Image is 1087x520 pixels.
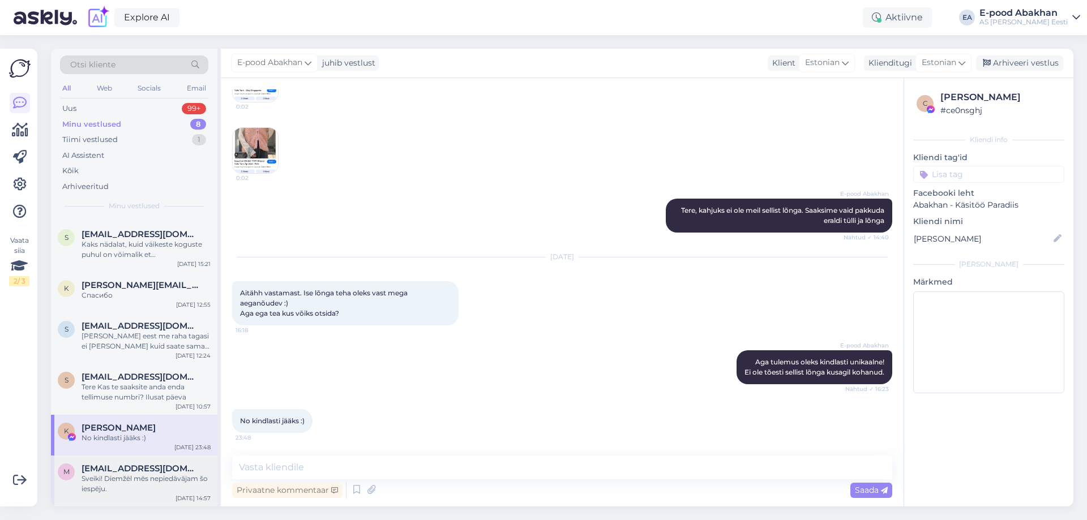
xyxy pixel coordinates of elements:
div: Tere Kas te saaksite anda enda tellimuse numbri? Ilusat päeva [82,382,211,402]
p: Märkmed [913,276,1064,288]
div: Kaks nädalat, kuid väikeste koguste puhul on võimalik et [PERSON_NAME] võeta tagasi kuna puudub u... [82,239,211,260]
div: Web [95,81,114,96]
span: Aitähh vastamast. Ise lõnga teha oleks vast mega aeganõudev :) Aga ega tea kus võiks otsida? [240,289,409,317]
input: Lisa nimi [914,233,1051,245]
div: Minu vestlused [62,119,121,130]
div: E-pood Abakhan [979,8,1068,18]
div: [DATE] 12:55 [176,300,211,309]
div: 1 [192,134,206,145]
div: [DATE] 23:48 [174,443,211,452]
span: E-pood Abakhan [840,341,889,350]
span: 23:48 [236,433,278,442]
div: EA [959,10,975,25]
div: [PERSON_NAME] eest me raha tagasi ei [PERSON_NAME] kuid saate samas [PERSON_NAME] ostutšeki aluse... [82,331,211,351]
p: Facebooki leht [913,187,1064,199]
span: Otsi kliente [70,59,115,71]
div: Klient [768,57,795,69]
p: Kliendi nimi [913,216,1064,227]
div: Arhiveeritud [62,181,109,192]
div: Tiimi vestlused [62,134,118,145]
div: Sveiki! Diemžēl mēs nepiedāvājam šo iespēju. [82,474,211,494]
span: s [65,233,69,242]
span: Estonian [805,57,840,69]
img: explore-ai [86,6,110,29]
div: Aktiivne [863,7,932,28]
span: c [923,99,928,108]
div: AI Assistent [62,150,104,161]
div: [DATE] 14:57 [176,494,211,502]
span: m [63,467,70,476]
span: Tere, kahjuks ei ole meil sellist lõnga. Saaksime vaid pakkuda eraldi tülli ja lõnga [681,206,886,225]
span: K [64,284,69,293]
span: Minu vestlused [109,201,160,211]
span: Karin Jürisalu [82,423,156,433]
div: [DATE] 12:24 [176,351,211,360]
span: S [65,376,69,384]
span: Nähtud ✓ 16:23 [845,385,889,393]
a: Explore AI [114,8,179,27]
div: # ce0nsghj [940,104,1061,117]
div: Email [185,81,208,96]
span: moderatohebiss@gmail.com [82,463,199,474]
span: 0:02 [236,174,279,182]
span: Saada [855,485,888,495]
div: 8 [190,119,206,130]
span: E-pood Abakhan [840,190,889,198]
div: [DATE] [232,252,892,262]
a: E-pood AbakhanAS [PERSON_NAME] Eesti [979,8,1080,27]
div: 2 / 3 [9,276,29,286]
div: Спасибо [82,290,211,300]
div: AS [PERSON_NAME] Eesti [979,18,1068,27]
span: K [64,427,69,435]
div: All [60,81,73,96]
span: Sandrabartniece26@gmail.com [82,372,199,382]
div: Kliendi info [913,135,1064,145]
p: Abakhan - Käsitöö Paradiis [913,199,1064,211]
div: Socials [135,81,163,96]
span: sandrabartniece26@gmail.com [82,229,199,239]
div: juhib vestlust [318,57,375,69]
span: Nähtud ✓ 14:40 [844,233,889,242]
div: [DATE] 15:21 [177,260,211,268]
div: No kindlasti jääks :) [82,433,211,443]
input: Lisa tag [913,166,1064,183]
span: Karina.smolyak@icloud.com [82,280,199,290]
img: Askly Logo [9,58,31,79]
img: Attachment [233,128,278,173]
div: Klienditugi [864,57,912,69]
div: 99+ [182,103,206,114]
p: Kliendi tag'id [913,152,1064,164]
div: [DATE] 10:57 [176,402,211,411]
div: Vaata siia [9,235,29,286]
div: Kõik [62,165,79,177]
span: sandrabartniece26@gmail.com [82,321,199,331]
div: Privaatne kommentaar [232,483,343,498]
span: 0:02 [236,102,279,111]
div: Uus [62,103,76,114]
div: [PERSON_NAME] [940,91,1061,104]
span: E-pood Abakhan [237,57,302,69]
div: Arhiveeri vestlus [976,55,1063,71]
span: s [65,325,69,333]
span: No kindlasti jääks :) [240,416,305,425]
div: [PERSON_NAME] [913,259,1064,269]
span: 16:18 [236,326,278,334]
span: Estonian [922,57,956,69]
span: Aga tulemus oleks kindlasti unikaalne! Ei ole tõesti sellist lõnga kusagil kohanud. [744,358,884,376]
